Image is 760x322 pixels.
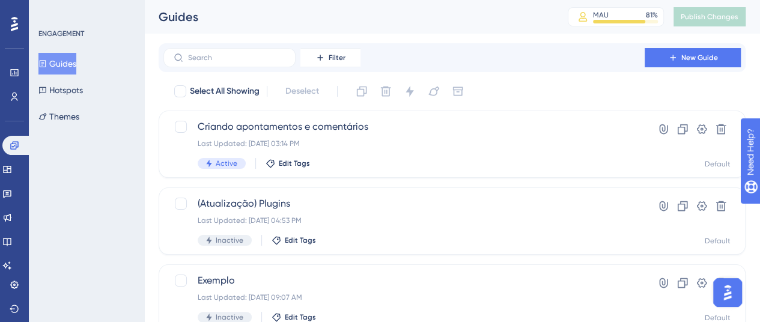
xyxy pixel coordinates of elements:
[285,235,316,245] span: Edit Tags
[285,312,316,322] span: Edit Tags
[38,79,83,101] button: Hotspots
[216,312,243,322] span: Inactive
[705,236,731,246] div: Default
[272,312,316,322] button: Edit Tags
[681,53,718,62] span: New Guide
[38,53,76,74] button: Guides
[279,159,310,168] span: Edit Tags
[188,53,285,62] input: Search
[38,106,79,127] button: Themes
[272,235,316,245] button: Edit Tags
[159,8,538,25] div: Guides
[673,7,746,26] button: Publish Changes
[198,196,610,211] span: (Atualização) Plugins
[190,84,260,99] span: Select All Showing
[38,29,84,38] div: ENGAGEMENT
[705,159,731,169] div: Default
[216,159,237,168] span: Active
[593,10,609,20] div: MAU
[198,273,610,288] span: Exemplo
[266,159,310,168] button: Edit Tags
[300,48,360,67] button: Filter
[710,275,746,311] iframe: UserGuiding AI Assistant Launcher
[646,10,658,20] div: 81 %
[275,80,330,102] button: Deselect
[216,235,243,245] span: Inactive
[681,12,738,22] span: Publish Changes
[198,120,610,134] span: Criando apontamentos e comentários
[198,216,610,225] div: Last Updated: [DATE] 04:53 PM
[645,48,741,67] button: New Guide
[28,3,75,17] span: Need Help?
[285,84,319,99] span: Deselect
[198,293,610,302] div: Last Updated: [DATE] 09:07 AM
[329,53,345,62] span: Filter
[198,139,610,148] div: Last Updated: [DATE] 03:14 PM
